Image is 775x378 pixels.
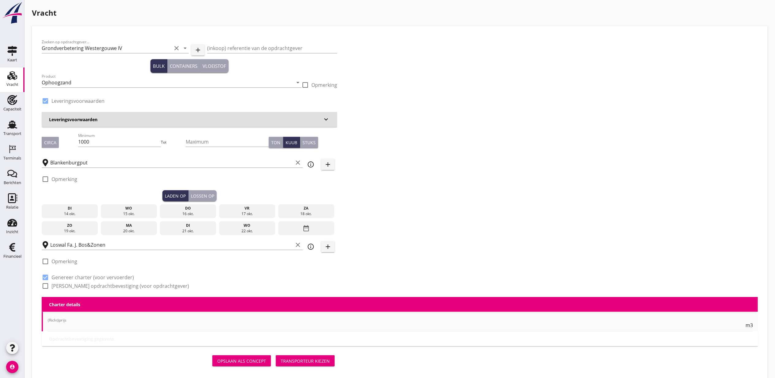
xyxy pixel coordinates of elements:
[78,137,161,147] input: Minimum
[188,190,217,201] button: Lossen op
[43,211,97,217] div: 14 okt.
[161,223,215,228] div: di
[49,116,322,123] h3: Leveringsvoorwaarden
[281,358,330,364] div: Transporteur kiezen
[3,254,21,258] div: Financieel
[191,193,214,199] div: Lossen op
[50,240,293,250] input: Losplaats
[307,243,314,250] i: info_outline
[194,46,202,54] i: add
[271,139,280,146] div: Ton
[51,176,77,182] label: Opmerking
[170,63,197,70] div: Containers
[302,223,310,234] i: date_range
[276,355,335,366] button: Transporteur kiezen
[48,322,744,331] input: (Richt)prijs
[322,116,330,123] i: keyboard_arrow_down
[1,2,23,24] img: logo-small.a267ee39.svg
[161,211,215,217] div: 16 okt.
[102,211,156,217] div: 15 okt.
[300,137,318,148] button: Stuks
[6,83,18,87] div: Vracht
[220,211,274,217] div: 17 okt.
[7,58,17,62] div: Kaart
[6,230,18,234] div: Inzicht
[324,243,332,250] i: add
[283,137,300,148] button: Kuub
[43,206,97,211] div: di
[3,156,21,160] div: Terminals
[217,358,266,364] div: Opslaan als concept
[102,223,156,228] div: ma
[200,59,229,73] button: Vloeistof
[44,139,56,146] div: Circa
[43,228,97,234] div: 19 okt.
[3,132,21,136] div: Transport
[161,140,186,145] div: Tot
[51,98,104,104] label: Leveringsvoorwaarden
[32,7,768,18] h1: Vracht
[746,323,753,328] span: m3
[279,211,333,217] div: 18 okt.
[307,161,314,168] i: info_outline
[220,206,274,211] div: vr
[286,139,297,146] div: Kuub
[186,137,269,147] input: Maximum
[6,205,18,209] div: Relatie
[3,107,21,111] div: Capaciteit
[294,241,302,249] i: clear
[42,137,59,148] button: Circa
[269,137,283,148] button: Ton
[161,206,215,211] div: do
[43,223,97,228] div: zo
[294,159,302,166] i: clear
[42,43,172,53] input: Zoeken op opdrachtgever...
[51,274,134,280] label: Genereer charter (voor vervoerder)
[4,181,21,185] div: Berichten
[150,59,167,73] button: Bulk
[102,228,156,234] div: 20 okt.
[161,228,215,234] div: 21 okt.
[51,283,189,289] label: [PERSON_NAME] opdrachtbevestiging (voor opdrachtgever)
[181,44,189,52] i: arrow_drop_down
[324,161,332,168] i: add
[302,139,316,146] div: Stuks
[173,44,180,52] i: clear
[212,355,271,366] button: Opslaan als concept
[207,43,337,53] input: (inkoop) referentie van de opdrachtgever
[6,361,18,373] i: account_circle
[42,78,293,87] input: Product
[162,190,188,201] button: Laden op
[102,206,156,211] div: wo
[167,59,200,73] button: Containers
[50,158,293,168] input: Laadplaats
[51,258,77,264] label: Opmerking
[279,206,333,211] div: za
[220,228,274,234] div: 22 okt.
[153,63,165,70] div: Bulk
[165,193,186,199] div: Laden op
[294,79,302,86] i: arrow_drop_down
[220,223,274,228] div: wo
[203,63,226,70] div: Vloeistof
[311,82,337,88] label: Opmerking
